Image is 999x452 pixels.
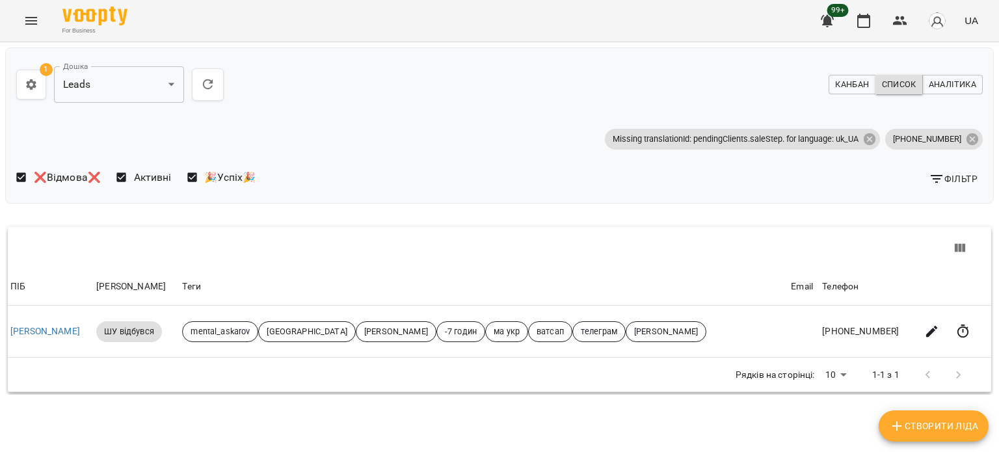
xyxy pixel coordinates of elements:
[791,279,817,295] div: Email
[62,7,127,25] img: Voopty Logo
[486,326,527,338] span: ма укр
[922,75,983,94] button: Аналітика
[822,279,911,295] div: Телефон
[182,279,786,295] div: Теги
[965,14,978,27] span: UA
[62,27,127,35] span: For Business
[819,306,914,358] td: [PHONE_NUMBER]
[437,326,485,338] span: -7 годин
[8,227,991,269] div: Table Toolbar
[929,171,978,187] span: Фільтр
[835,77,869,92] span: Канбан
[10,326,80,336] a: [PERSON_NAME]
[820,366,851,384] div: 10
[875,75,923,94] button: Список
[96,321,162,342] div: ШУ відбувся
[259,326,355,338] span: [GEOGRAPHIC_DATA]
[626,326,706,338] span: [PERSON_NAME]
[736,369,815,382] p: Рядків на сторінці:
[829,75,875,94] button: Канбан
[54,66,184,103] div: Leads
[944,233,976,264] button: View Columns
[827,4,849,17] span: 99+
[929,77,976,92] span: Аналітика
[928,12,946,30] img: avatar_s.png
[889,418,978,434] span: Створити Ліда
[34,170,101,185] span: ❌Відмова❌
[183,326,258,338] span: mental_askarov
[879,410,989,442] button: Створити Ліда
[573,326,625,338] span: телеграм
[605,133,866,145] span: Missing translationId: pendingClients.saleStep. for language: uk_UA
[529,326,572,338] span: ватсап
[924,167,983,191] button: Фільтр
[40,63,53,76] span: 1
[882,77,916,92] span: Список
[885,133,969,145] span: [PHONE_NUMBER]
[96,279,177,295] div: [PERSON_NAME]
[885,129,983,150] div: [PHONE_NUMBER]
[204,170,256,185] span: 🎉Успіх🎉
[134,170,172,185] span: Активні
[872,369,899,382] p: 1-1 з 1
[356,326,436,338] span: [PERSON_NAME]
[959,8,983,33] button: UA
[10,279,91,295] div: ПІБ
[96,326,162,338] span: ШУ відбувся
[605,129,880,150] div: Missing translationId: pendingClients.saleStep. for language: uk_UA
[16,5,47,36] button: Menu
